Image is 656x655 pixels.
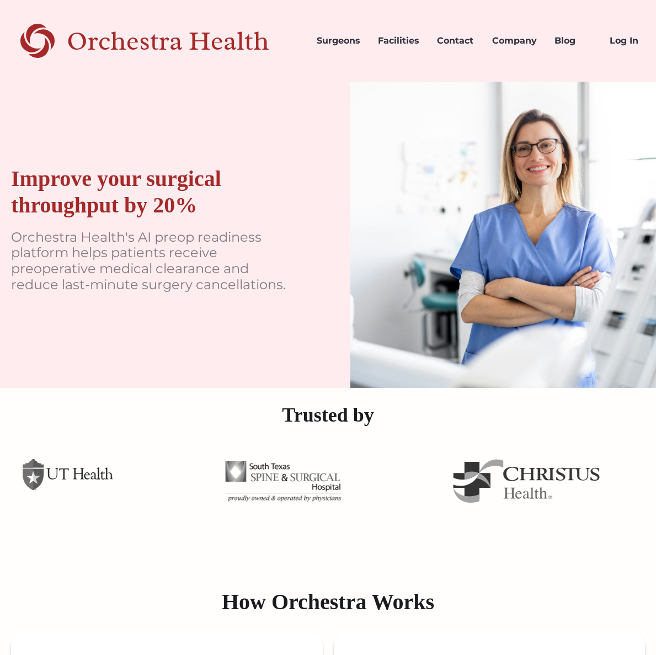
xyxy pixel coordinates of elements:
[546,22,601,60] a: Blog
[483,22,546,60] a: Company
[369,22,428,60] a: Facilities
[428,22,483,60] a: Contact
[601,22,656,60] a: Log In
[11,166,295,219] div: Improve your surgical throughput by 20%
[67,30,308,52] div: Orchestra Health
[308,22,369,60] a: Surgeons
[11,230,295,293] p: Orchestra Health's AI preop readiness platform helps patients receive preoperative medical cleara...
